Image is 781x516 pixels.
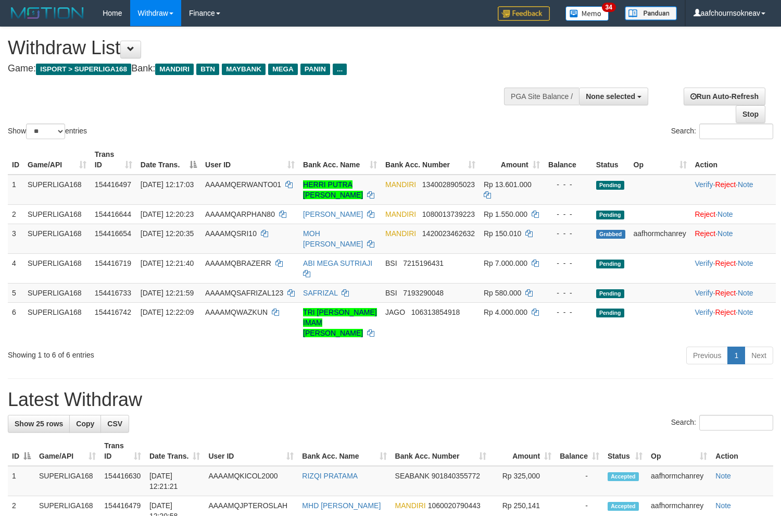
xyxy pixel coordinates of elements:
[428,501,481,510] span: Copy 1060020790443 to clipboard
[695,308,713,316] a: Verify
[303,229,363,248] a: MOH [PERSON_NAME]
[422,180,475,189] span: Copy 1340028905023 to clipboard
[95,180,131,189] span: 154416497
[484,229,521,238] span: Rp 150.010
[8,253,23,283] td: 4
[8,466,35,496] td: 1
[625,6,677,20] img: panduan.png
[141,259,194,267] span: [DATE] 12:21:40
[711,436,773,466] th: Action
[671,124,773,139] label: Search:
[596,211,624,219] span: Pending
[411,308,460,316] span: Copy 106313854918 to clipboard
[395,472,430,480] span: SEABANK
[69,415,101,433] a: Copy
[23,253,91,283] td: SUPERLIGA168
[432,472,480,480] span: Copy 901840355772 to clipboard
[303,259,372,267] a: ABI MEGA SUTRIAJI
[629,224,691,253] td: aafhormchanrey
[100,436,145,466] th: Trans ID: activate to sort column ascending
[8,283,23,302] td: 5
[647,466,711,496] td: aafhormchanrey
[556,436,603,466] th: Balance: activate to sort column ascending
[484,180,532,189] span: Rp 13.601.000
[8,5,87,21] img: MOTION_logo.png
[205,180,281,189] span: AAAAMQERWANTO01
[8,389,773,410] h1: Latest Withdraw
[715,501,731,510] a: Note
[717,210,733,218] a: Note
[586,92,635,101] span: None selected
[385,308,405,316] span: JAGO
[204,436,298,466] th: User ID: activate to sort column ascending
[691,175,776,205] td: · ·
[422,229,475,238] span: Copy 1420023462632 to clipboard
[691,145,776,175] th: Action
[395,501,426,510] span: MANDIRI
[299,145,381,175] th: Bank Acc. Name: activate to sort column ascending
[8,145,23,175] th: ID
[715,180,736,189] a: Reject
[141,308,194,316] span: [DATE] 12:22:09
[715,289,736,297] a: Reject
[35,466,100,496] td: SUPERLIGA168
[8,204,23,224] td: 2
[596,260,624,268] span: Pending
[107,420,122,428] span: CSV
[480,145,544,175] th: Amount: activate to sort column ascending
[592,145,629,175] th: Status
[155,64,194,75] span: MANDIRI
[23,224,91,253] td: SUPERLIGA168
[691,224,776,253] td: ·
[490,436,556,466] th: Amount: activate to sort column ascending
[490,466,556,496] td: Rp 325,000
[8,38,510,58] h1: Withdraw List
[76,420,94,428] span: Copy
[738,308,753,316] a: Note
[548,307,588,317] div: - - -
[145,466,205,496] td: [DATE] 12:21:21
[647,436,711,466] th: Op: activate to sort column ascending
[484,308,527,316] span: Rp 4.000.000
[738,180,753,189] a: Note
[23,175,91,205] td: SUPERLIGA168
[738,259,753,267] a: Note
[691,302,776,342] td: · ·
[596,309,624,317] span: Pending
[205,259,271,267] span: AAAAMQBRAZERR
[715,472,731,480] a: Note
[8,415,70,433] a: Show 25 rows
[8,224,23,253] td: 3
[36,64,131,75] span: ISPORT > SUPERLIGA168
[422,210,475,218] span: Copy 1080013739223 to clipboard
[695,259,713,267] a: Verify
[145,436,205,466] th: Date Trans.: activate to sort column ascending
[715,308,736,316] a: Reject
[298,436,391,466] th: Bank Acc. Name: activate to sort column ascending
[691,204,776,224] td: ·
[8,302,23,342] td: 6
[608,502,639,511] span: Accepted
[385,289,397,297] span: BSI
[205,210,275,218] span: AAAAMQARPHAN80
[745,347,773,364] a: Next
[403,289,444,297] span: Copy 7193290048 to clipboard
[205,289,283,297] span: AAAAMQSAFRIZAL123
[484,289,521,297] span: Rp 580.000
[715,259,736,267] a: Reject
[302,501,381,510] a: MHD [PERSON_NAME]
[736,105,765,123] a: Stop
[629,145,691,175] th: Op: activate to sort column ascending
[385,210,416,218] span: MANDIRI
[303,180,363,199] a: HERRI PUTRA [PERSON_NAME]
[268,64,298,75] span: MEGA
[95,289,131,297] span: 154416733
[385,229,416,238] span: MANDIRI
[738,289,753,297] a: Note
[26,124,65,139] select: Showentries
[385,180,416,189] span: MANDIRI
[699,124,773,139] input: Search:
[141,289,194,297] span: [DATE] 12:21:59
[556,466,603,496] td: -
[498,6,550,21] img: Feedback.jpg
